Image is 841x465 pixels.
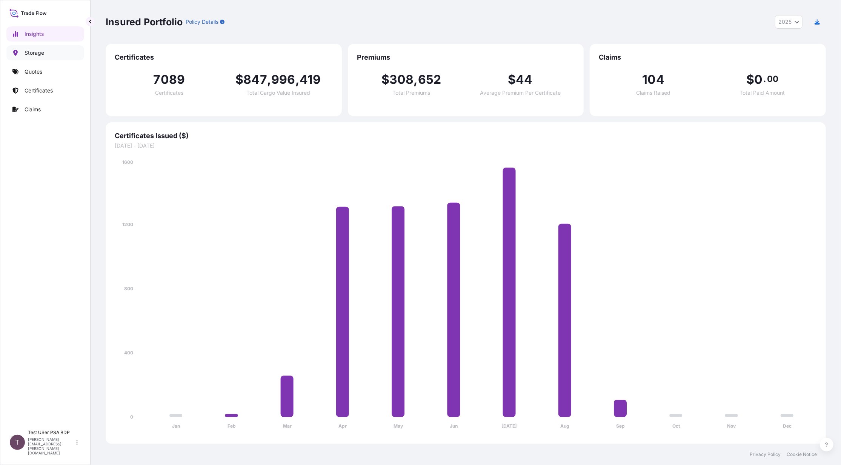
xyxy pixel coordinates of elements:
[338,423,347,429] tspan: Apr
[25,87,53,94] p: Certificates
[235,74,243,86] span: $
[516,74,532,86] span: 44
[25,106,41,113] p: Claims
[727,423,736,429] tspan: Nov
[392,90,430,95] span: Total Premiums
[502,423,517,429] tspan: [DATE]
[616,423,625,429] tspan: Sep
[28,437,75,455] p: [PERSON_NAME][EMAIL_ADDRESS][PERSON_NAME][DOMAIN_NAME]
[418,74,441,86] span: 652
[672,423,680,429] tspan: Oct
[15,439,20,446] span: T
[115,53,333,62] span: Certificates
[124,286,133,291] tspan: 800
[6,102,84,117] a: Claims
[25,30,44,38] p: Insights
[267,74,271,86] span: ,
[778,18,792,26] span: 2025
[186,18,218,26] p: Policy Details
[243,74,267,86] span: 847
[28,430,75,436] p: Test USer PSA BDP
[6,26,84,42] a: Insights
[122,159,133,165] tspan: 1600
[381,74,389,86] span: $
[155,90,183,95] span: Certificates
[642,74,664,86] span: 104
[283,423,292,429] tspan: Mar
[450,423,458,429] tspan: Jun
[764,76,766,82] span: .
[6,45,84,60] a: Storage
[740,90,785,95] span: Total Paid Amount
[115,131,817,140] span: Certificates Issued ($)
[750,451,781,457] a: Privacy Policy
[560,423,569,429] tspan: Aug
[246,90,310,95] span: Total Cargo Value Insured
[414,74,418,86] span: ,
[295,74,300,86] span: ,
[508,74,516,86] span: $
[122,222,133,227] tspan: 1200
[636,90,670,95] span: Claims Raised
[480,90,561,95] span: Average Premium Per Certificate
[783,423,792,429] tspan: Dec
[106,16,183,28] p: Insured Portfolio
[787,451,817,457] a: Cookie Notice
[124,350,133,356] tspan: 400
[25,49,44,57] p: Storage
[130,414,133,420] tspan: 0
[6,83,84,98] a: Certificates
[6,64,84,79] a: Quotes
[357,53,575,62] span: Premiums
[775,15,803,29] button: Year Selector
[115,142,817,149] span: [DATE] - [DATE]
[271,74,295,86] span: 996
[389,74,414,86] span: 308
[228,423,236,429] tspan: Feb
[746,74,754,86] span: $
[172,423,180,429] tspan: Jan
[394,423,403,429] tspan: May
[154,74,185,86] span: 7089
[754,74,763,86] span: 0
[25,68,42,75] p: Quotes
[767,76,778,82] span: 00
[300,74,321,86] span: 419
[599,53,817,62] span: Claims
